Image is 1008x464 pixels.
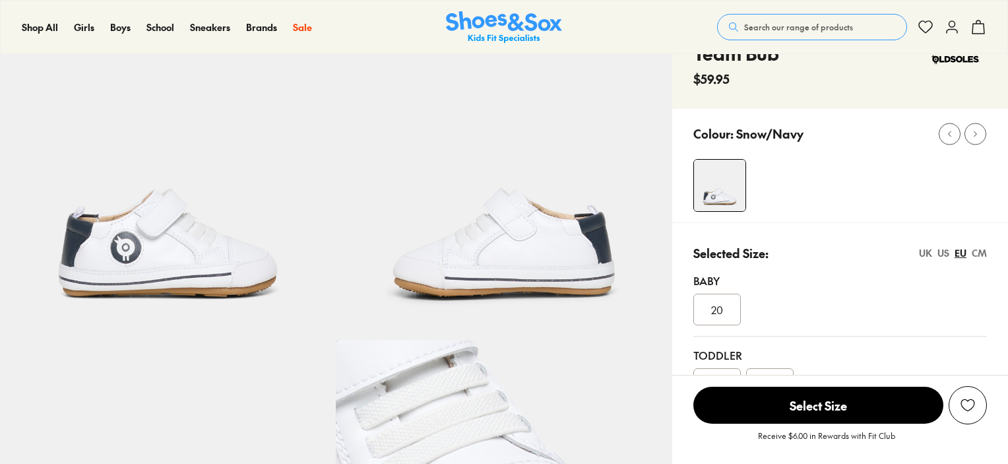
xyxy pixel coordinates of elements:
[246,20,277,34] a: Brands
[693,387,943,424] span: Select Size
[110,20,131,34] a: Boys
[758,430,895,453] p: Receive $6.00 in Rewards with Fit Club
[446,11,562,44] a: Shoes & Sox
[693,125,734,143] p: Colour:
[711,302,723,317] span: 20
[717,14,907,40] button: Search our range of products
[736,125,803,143] p: Snow/Navy
[924,40,987,79] img: Vendor logo
[74,20,94,34] a: Girls
[744,21,853,33] span: Search our range of products
[190,20,230,34] a: Sneakers
[146,20,174,34] a: School
[919,246,932,260] div: UK
[693,347,987,363] div: Toddler
[446,11,562,44] img: SNS_Logo_Responsive.svg
[293,20,312,34] a: Sale
[693,273,987,288] div: Baby
[693,244,769,262] p: Selected Size:
[693,386,943,424] button: Select Size
[336,4,672,340] img: 5-456563_1
[972,246,987,260] div: CM
[949,386,987,424] button: Add to Wishlist
[693,70,730,88] span: $59.95
[694,160,745,211] img: 4-456562_1
[22,20,58,34] a: Shop All
[955,246,966,260] div: EU
[937,246,949,260] div: US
